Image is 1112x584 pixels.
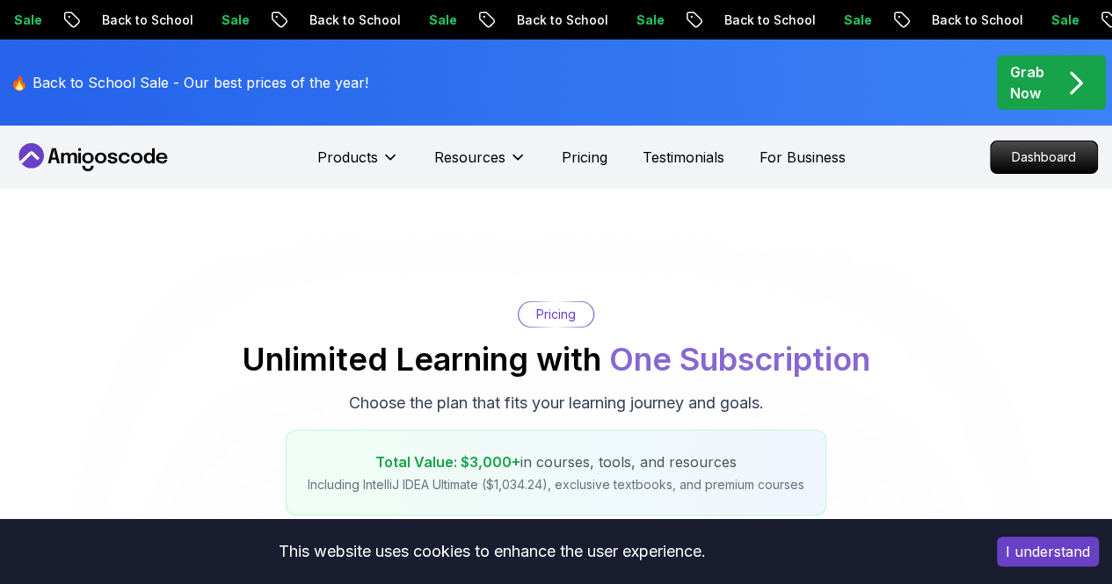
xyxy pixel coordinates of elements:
span: Total Value: $3,000+ [375,453,520,471]
a: For Business [760,147,846,168]
span: One Subscription [609,340,870,379]
p: Back to School [49,11,169,29]
p: Sale [584,11,640,29]
p: Including IntelliJ IDEA Ultimate ($1,034.24), exclusive textbooks, and premium courses [308,476,804,494]
button: Products [317,147,399,182]
p: Sale [791,11,847,29]
p: 🔥 Back to School Sale - Our best prices of the year! [11,72,368,93]
p: Back to School [257,11,376,29]
p: Grab Now [1010,61,1044,104]
button: Resources [434,147,527,182]
a: Pricing [562,147,607,168]
p: Resources [434,147,505,168]
p: Sale [376,11,432,29]
a: Testimonials [643,147,724,168]
p: Back to School [464,11,584,29]
p: Pricing [536,306,576,323]
p: Dashboard [991,141,1097,173]
p: Choose the plan that fits your learning journey and goals. [349,391,764,415]
button: Accept cookies [997,537,1099,566]
p: in courses, tools, and resources [308,451,804,472]
h2: Unlimited Learning with [242,342,870,377]
p: Products [317,147,378,168]
p: Sale [169,11,225,29]
div: This website uses cookies to enhance the user experience. [13,532,970,571]
p: Sale [999,11,1055,29]
p: Back to School [879,11,999,29]
p: Back to School [672,11,791,29]
a: Dashboard [990,141,1098,174]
